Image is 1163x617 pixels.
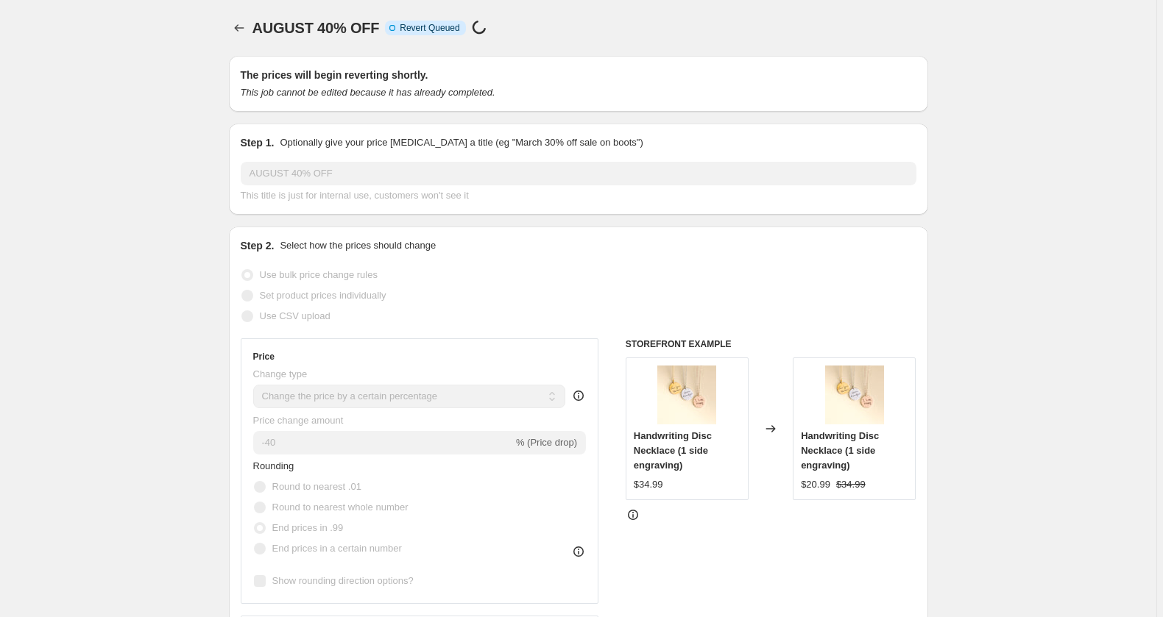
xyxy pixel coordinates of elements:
p: Optionally give your price [MEDICAL_DATA] a title (eg "March 30% off sale on boots") [280,135,643,150]
span: This title is just for internal use, customers won't see it [241,190,469,201]
h2: Step 1. [241,135,275,150]
span: Round to nearest whole number [272,502,409,513]
strike: $34.99 [836,477,866,492]
span: Change type [253,368,308,379]
span: End prices in .99 [272,522,344,533]
span: Handwriting Disc Necklace (1 side engraving) [634,430,712,471]
span: Round to nearest .01 [272,481,361,492]
input: 30% off holiday sale [241,162,916,185]
span: Show rounding direction options? [272,575,414,586]
span: Use bulk price change rules [260,269,378,280]
i: This job cannot be edited because it has already completed. [241,87,495,98]
h2: The prices will begin reverting shortly. [241,68,916,82]
span: Rounding [253,460,294,471]
span: End prices in a certain number [272,543,402,554]
button: Price change jobs [229,18,250,38]
span: Use CSV upload [260,310,330,321]
span: Revert Queued [400,22,459,34]
div: $20.99 [801,477,830,492]
span: Set product prices individually [260,290,386,301]
div: $34.99 [634,477,663,492]
h3: Price [253,351,275,363]
span: AUGUST 40% OFF [252,20,380,36]
p: Select how the prices should change [280,238,436,253]
input: -15 [253,431,513,454]
img: HN101_11_80x.jpg [825,365,884,424]
h6: STOREFRONT EXAMPLE [626,338,916,350]
span: Handwriting Disc Necklace (1 side engraving) [801,430,879,471]
span: Price change amount [253,415,344,426]
h2: Step 2. [241,238,275,253]
span: % (Price drop) [516,437,577,448]
div: help [571,388,586,403]
img: HN101_11_80x.jpg [657,365,716,424]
